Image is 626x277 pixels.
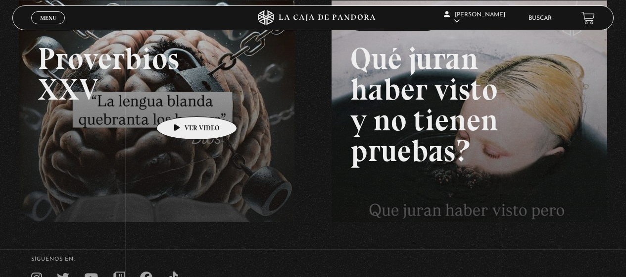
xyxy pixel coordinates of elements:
span: Cerrar [37,23,60,30]
span: [PERSON_NAME] [444,12,505,24]
h4: SÍguenos en: [31,257,595,262]
a: View your shopping cart [581,11,595,25]
a: Buscar [529,15,552,21]
span: Menu [40,15,56,21]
